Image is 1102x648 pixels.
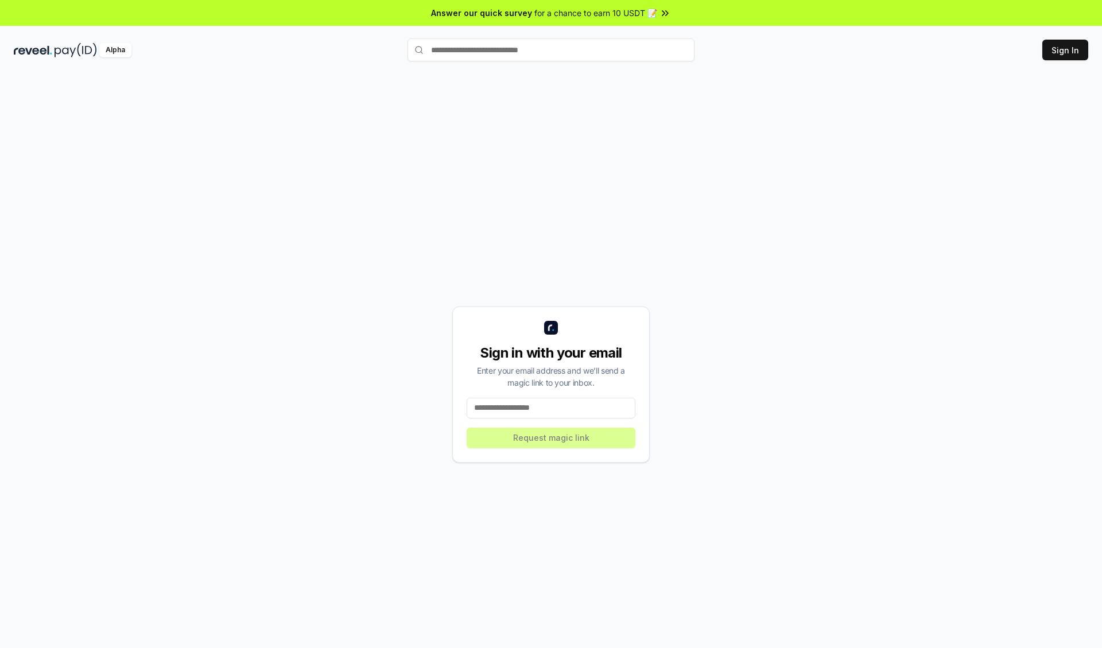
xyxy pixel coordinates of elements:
button: Sign In [1042,40,1088,60]
img: reveel_dark [14,43,52,57]
div: Enter your email address and we’ll send a magic link to your inbox. [467,364,635,389]
img: pay_id [55,43,97,57]
span: Answer our quick survey [431,7,532,19]
div: Sign in with your email [467,344,635,362]
span: for a chance to earn 10 USDT 📝 [534,7,657,19]
div: Alpha [99,43,131,57]
img: logo_small [544,321,558,335]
